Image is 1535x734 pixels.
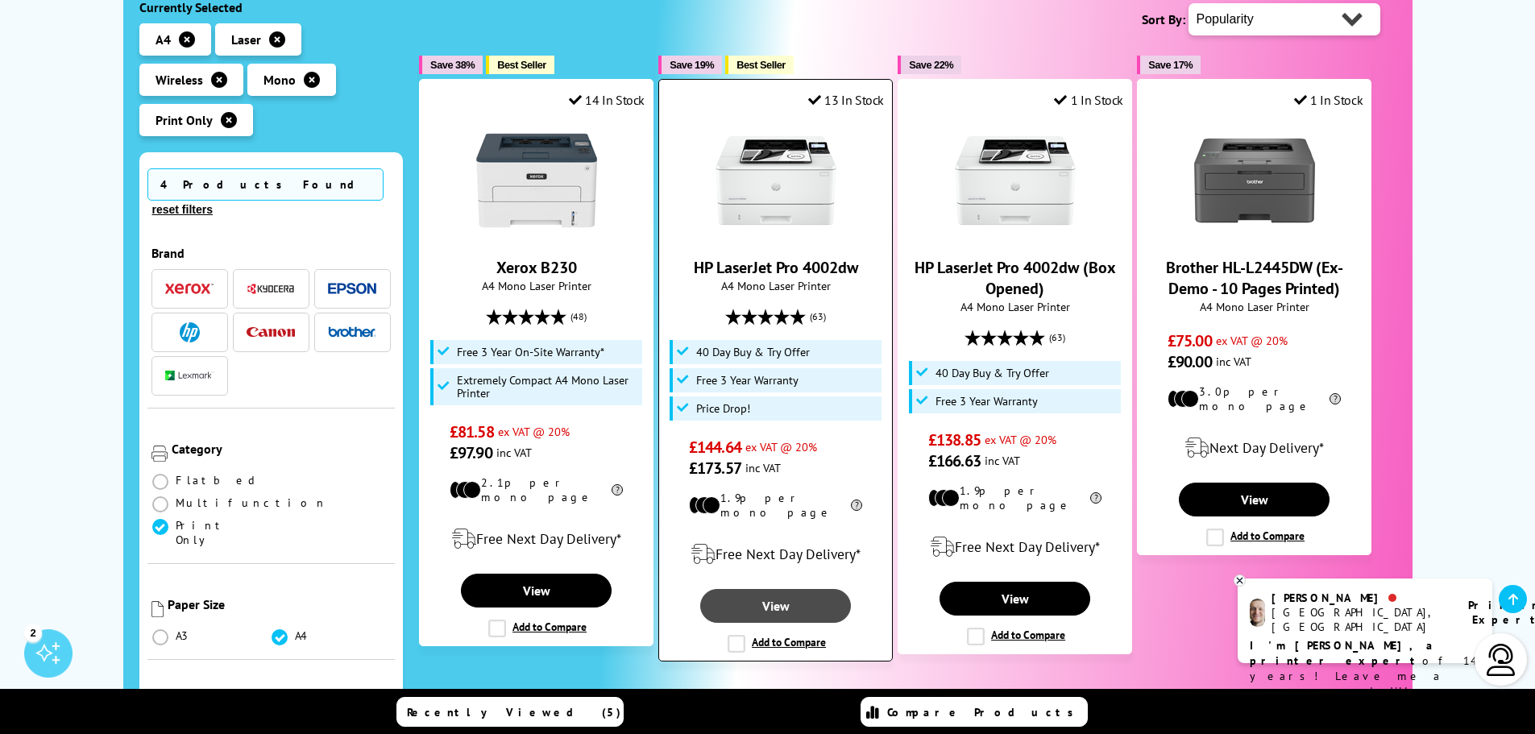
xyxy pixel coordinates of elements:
span: 4 Products Found [147,168,384,201]
span: Wireless [156,72,203,88]
span: A4 Mono Laser Printer [667,278,884,293]
div: Category [172,441,392,457]
a: Xerox B230 [496,257,577,278]
a: HP LaserJet Pro 4002dw (Box Opened) [955,228,1076,244]
img: Xerox B230 [476,120,597,241]
span: Mono [263,72,296,88]
a: Brother HL-L2445DW (Ex-Demo - 10 Pages Printed) [1194,228,1315,244]
li: 3.0p per mono page [1168,384,1341,413]
button: Epson [323,278,381,300]
b: I'm [PERSON_NAME], a printer expert [1250,638,1438,668]
label: Add to Compare [488,620,587,637]
img: ashley-livechat.png [1250,599,1265,627]
a: View [461,574,611,608]
span: ex VAT @ 20% [985,432,1056,447]
label: Add to Compare [1206,529,1305,546]
span: Free 3 Year Warranty [936,395,1038,408]
img: Canon [247,327,295,338]
a: View [1179,483,1329,516]
span: Price Drop! [696,402,750,415]
button: Canon [242,321,300,343]
span: £166.63 [928,450,981,471]
span: £81.58 [450,421,494,442]
img: Brother [328,326,376,338]
a: View [940,582,1089,616]
span: £75.00 [1168,330,1212,351]
div: [GEOGRAPHIC_DATA], [GEOGRAPHIC_DATA] [1272,605,1448,634]
button: reset filters [147,202,218,217]
span: Laser [231,31,261,48]
span: 40 Day Buy & Try Offer [696,346,810,359]
a: Compare Products [861,697,1088,727]
button: Best Seller [725,56,794,74]
span: A4 [156,31,171,48]
label: Add to Compare [967,628,1065,645]
button: Save 38% [419,56,483,74]
a: HP LaserJet Pro 4002dw [716,228,836,244]
label: Add to Compare [728,635,826,653]
div: 13 In Stock [808,92,884,108]
span: Compare Products [887,705,1082,719]
span: 40 Day Buy & Try Offer [936,367,1049,379]
button: Lexmark [160,365,218,387]
span: £173.57 [689,458,741,479]
a: HP LaserJet Pro 4002dw [694,257,858,278]
span: Extremely Compact A4 Mono Laser Printer [457,374,639,400]
a: Brother HL-L2445DW (Ex-Demo - 10 Pages Printed) [1166,257,1343,299]
span: Free 3 Year On-Site Warranty* [457,346,604,359]
span: ex VAT @ 20% [498,424,570,439]
div: 1 In Stock [1054,92,1123,108]
span: £90.00 [1168,351,1212,372]
span: Save 17% [1148,59,1193,71]
span: Print Only [156,112,213,128]
button: Brother [323,321,381,343]
span: Flatbed [176,473,260,487]
button: Xerox [160,278,218,300]
span: (63) [810,301,826,332]
img: Xerox [165,283,214,294]
div: modal_delivery [1146,425,1363,471]
li: 1.9p per mono page [928,483,1101,512]
a: Recently Viewed (5) [396,697,624,727]
span: A4 Mono Laser Printer [1146,299,1363,314]
img: HP LaserJet Pro 4002dw [716,120,836,241]
span: A4 [295,628,309,643]
button: HP [160,321,218,343]
div: 1 In Stock [1294,92,1363,108]
span: Save 19% [670,59,714,71]
span: ex VAT @ 20% [1216,333,1288,348]
span: £138.85 [928,429,981,450]
span: Free 3 Year Warranty [696,374,799,387]
span: A4 Mono Laser Printer [906,299,1123,314]
div: Paper Size [168,596,392,612]
span: £144.64 [689,437,741,458]
span: inc VAT [985,453,1020,468]
button: Best Seller [486,56,554,74]
span: Best Seller [497,59,546,71]
span: Print Only [176,518,272,547]
span: (63) [1049,322,1065,353]
p: of 14 years! Leave me a message and I'll respond ASAP [1250,638,1480,715]
button: Save 17% [1137,56,1201,74]
span: Recently Viewed (5) [407,705,621,719]
span: (48) [570,301,587,332]
span: inc VAT [496,445,532,460]
div: 14 In Stock [569,92,645,108]
span: A4 Mono Laser Printer [428,278,645,293]
img: Category [151,446,168,462]
button: Save 22% [898,56,961,74]
div: 2 [24,624,42,641]
span: Save 38% [430,59,475,71]
div: modal_delivery [906,525,1123,570]
button: Save 19% [658,56,722,74]
img: Kyocera [247,283,295,295]
span: £97.90 [450,442,492,463]
li: 1.9p per mono page [689,491,862,520]
a: HP LaserJet Pro 4002dw (Box Opened) [915,257,1116,299]
img: HP LaserJet Pro 4002dw (Box Opened) [955,120,1076,241]
span: Multifunction [176,496,327,510]
span: Save 22% [909,59,953,71]
div: [PERSON_NAME] [1272,591,1448,605]
span: inc VAT [1216,354,1251,369]
button: Kyocera [242,278,300,300]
